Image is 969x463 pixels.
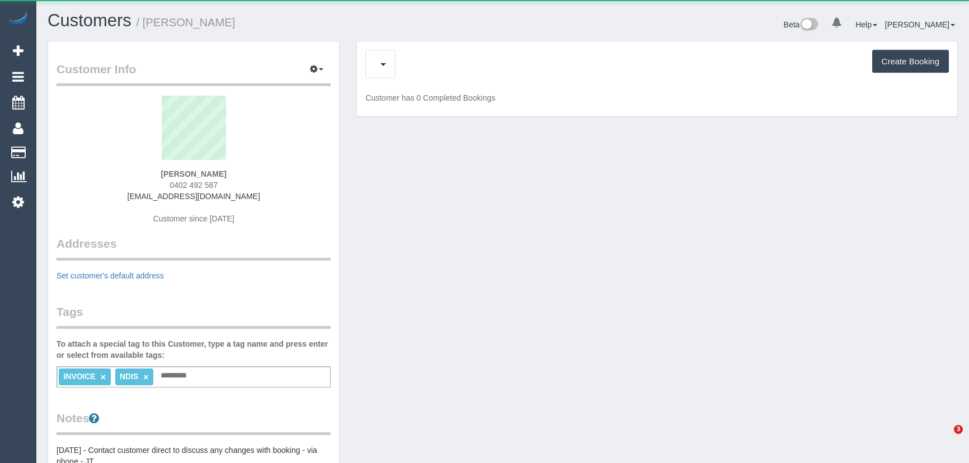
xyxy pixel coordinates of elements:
span: 3 [954,425,963,434]
a: Customers [48,11,131,30]
a: × [143,372,148,382]
legend: Tags [57,304,331,329]
a: [PERSON_NAME] [885,20,955,29]
strong: [PERSON_NAME] [161,169,226,178]
span: NDIS [120,372,138,381]
a: Set customer's default address [57,271,164,280]
label: To attach a special tag to this Customer, type a tag name and press enter or select from availabl... [57,338,331,361]
span: 0402 492 587 [170,181,218,190]
span: Customer since [DATE] [153,214,234,223]
button: Create Booking [872,50,949,73]
a: [EMAIL_ADDRESS][DOMAIN_NAME] [128,192,260,201]
p: Customer has 0 Completed Bookings [365,92,949,103]
a: × [101,372,106,382]
iframe: Intercom live chat [931,425,958,452]
small: / [PERSON_NAME] [137,16,236,29]
legend: Notes [57,410,331,435]
a: Beta [784,20,819,29]
a: Help [855,20,877,29]
img: New interface [799,18,818,32]
legend: Customer Info [57,61,331,86]
img: Automaid Logo [7,11,29,27]
span: INVOICE [63,372,96,381]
